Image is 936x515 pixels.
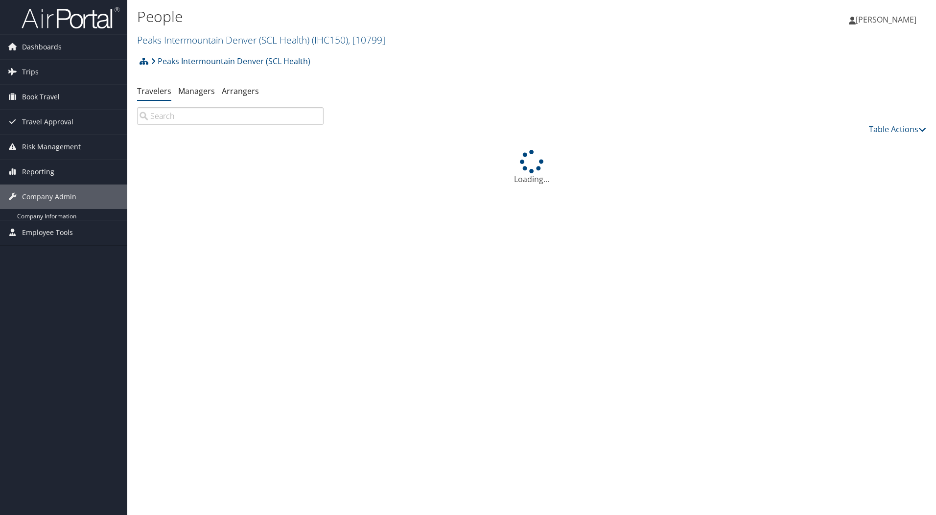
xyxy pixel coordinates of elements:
span: Reporting [22,160,54,184]
h1: People [137,6,663,27]
span: , [ 10799 ] [348,33,385,47]
a: Peaks Intermountain Denver (SCL Health) [137,33,385,47]
a: [PERSON_NAME] [849,5,926,34]
span: [PERSON_NAME] [856,14,916,25]
img: airportal-logo.png [22,6,119,29]
span: Company Admin [22,185,76,209]
a: Table Actions [869,124,926,135]
span: Dashboards [22,35,62,59]
span: Book Travel [22,85,60,109]
div: Loading... [137,150,926,185]
a: Travelers [137,86,171,96]
a: Peaks Intermountain Denver (SCL Health) [151,51,310,71]
span: Employee Tools [22,220,73,245]
a: Arrangers [222,86,259,96]
span: Trips [22,60,39,84]
span: ( IHC150 ) [312,33,348,47]
a: Managers [178,86,215,96]
input: Search [137,107,324,125]
span: Travel Approval [22,110,73,134]
span: Risk Management [22,135,81,159]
